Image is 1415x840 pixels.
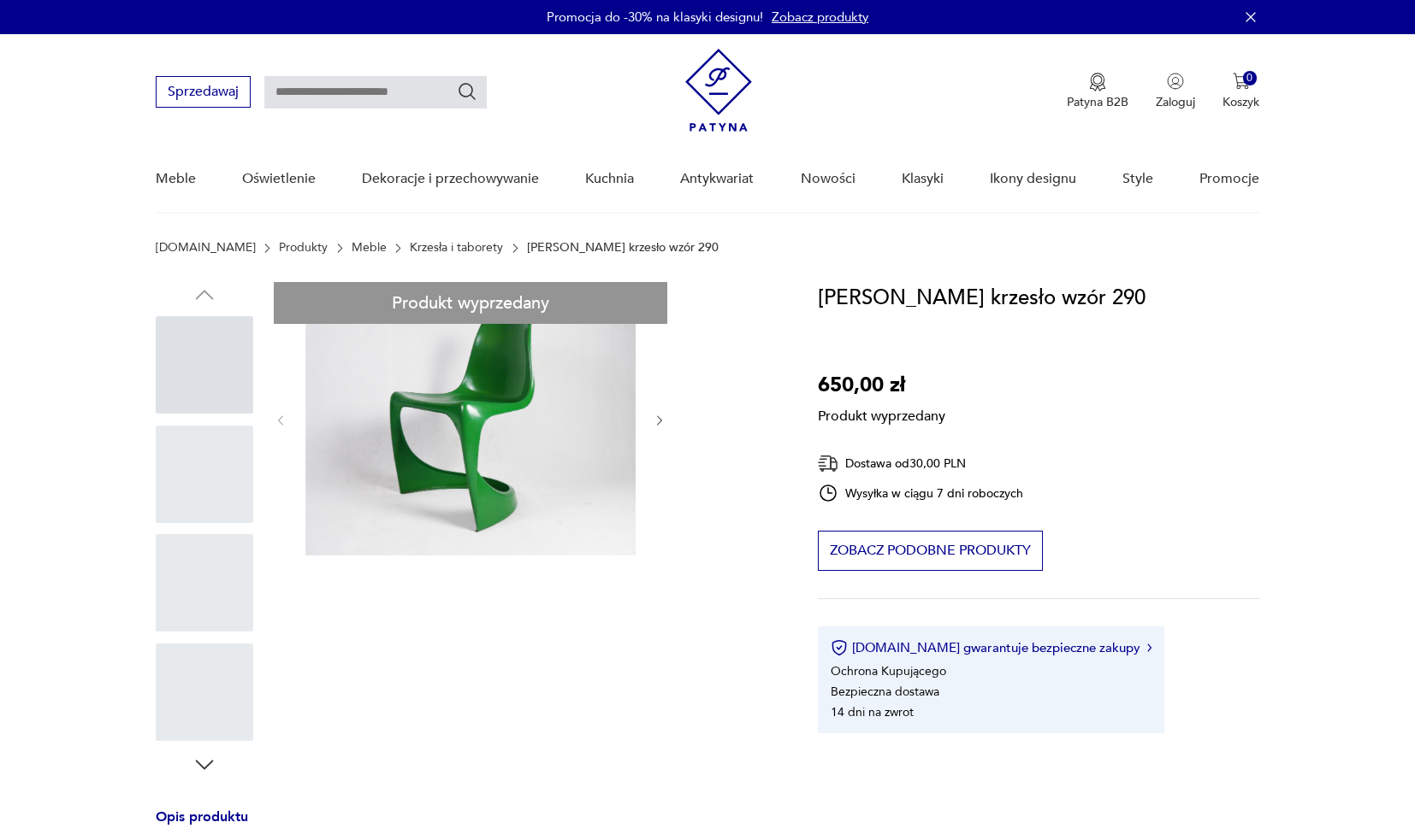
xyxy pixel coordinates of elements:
p: Patyna B2B [1067,94,1128,110]
p: Produkt wyprzedany [818,402,945,426]
a: Sprzedawaj [156,87,251,99]
img: Patyna - sklep z meblami i dekoracjami vintage [685,49,752,132]
a: Meble [156,146,196,212]
button: [DOMAIN_NAME] gwarantuje bezpieczne zakupy [831,639,1152,656]
a: Style [1122,146,1153,212]
img: Ikona dostawy [818,453,838,474]
img: Ikona strzałki w prawo [1147,643,1152,652]
a: Antykwariat [680,146,754,212]
a: Promocje [1199,146,1259,212]
li: Bezpieczna dostawa [831,684,939,700]
div: Dostawa od 30,00 PLN [818,453,1023,474]
button: Patyna B2B [1067,73,1128,110]
a: Kuchnia [585,146,634,212]
button: Zobacz podobne produkty [818,531,1043,571]
button: Zaloguj [1156,73,1195,110]
a: Oświetlenie [242,146,316,212]
a: Zobacz produkty [772,9,868,26]
li: Ochrona Kupującego [831,663,946,679]
a: Krzesła i taborety [410,241,503,255]
a: Dekoracje i przechowywanie [362,146,539,212]
a: Ikona medaluPatyna B2B [1067,73,1128,110]
p: 650,00 zł [818,369,945,402]
p: Koszyk [1223,94,1259,110]
p: [PERSON_NAME] krzesło wzór 290 [527,241,719,255]
a: Meble [352,241,387,255]
p: Promocja do -30% na klasyki designu! [547,9,763,26]
h3: Opis produktu [156,812,777,840]
a: Klasyki [902,146,944,212]
button: Szukaj [457,81,477,102]
a: Nowości [801,146,856,212]
a: Ikony designu [990,146,1076,212]
div: 0 [1243,71,1258,85]
img: Ikona koszyka [1233,73,1250,90]
a: [DOMAIN_NAME] [156,241,256,255]
h1: [PERSON_NAME] krzesło wzór 290 [818,282,1146,314]
div: Wysyłka w ciągu 7 dni roboczych [818,483,1023,503]
img: Ikonka użytkownika [1167,73,1184,90]
img: Ikona medalu [1089,73,1106,91]
p: Zaloguj [1156,94,1195,110]
a: Produkty [279,241,328,255]
button: 0Koszyk [1223,73,1259,110]
img: Ikona certyfikatu [831,639,848,656]
button: Sprzedawaj [156,76,251,108]
li: 14 dni na zwrot [831,704,914,720]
